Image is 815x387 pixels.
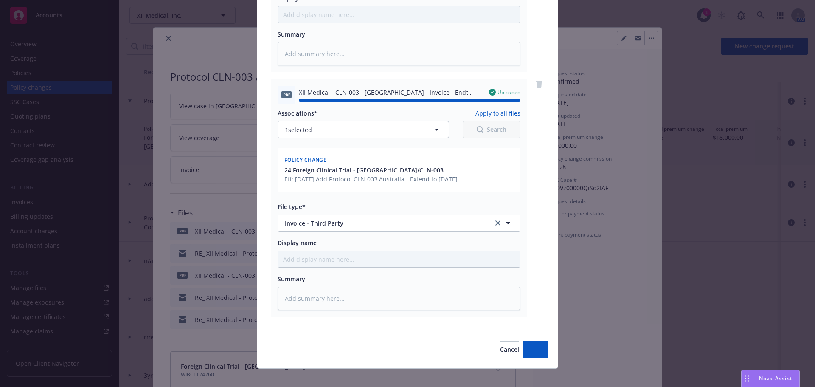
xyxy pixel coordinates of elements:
div: Drag to move [742,370,752,387]
input: Add display name here... [278,251,520,267]
button: Nova Assist [741,370,800,387]
span: Invoice - Third Party [285,219,481,228]
button: Invoice - Third Partyclear selection [278,215,520,232]
span: Nova Assist [759,375,793,382]
a: clear selection [493,218,503,228]
span: Summary [278,275,305,283]
span: Display name [278,239,317,247]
